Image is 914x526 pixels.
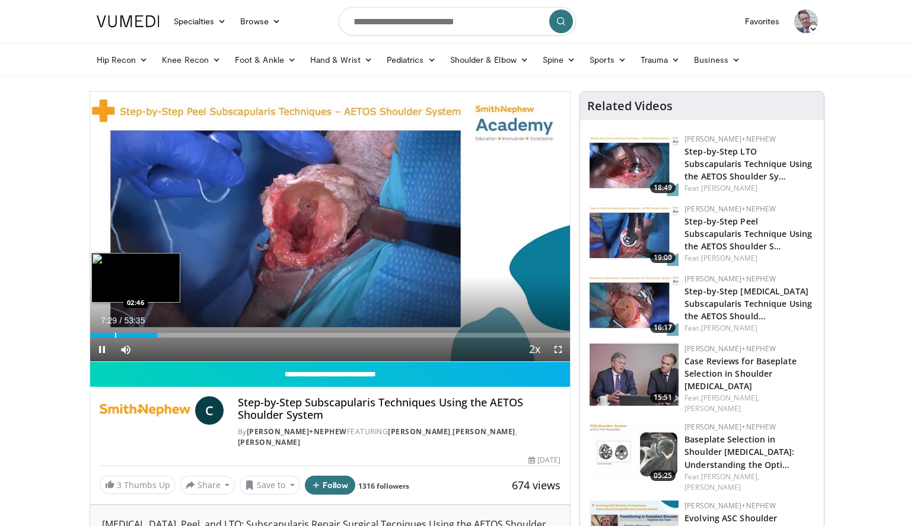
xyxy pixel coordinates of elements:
a: [PERSON_NAME] [684,403,741,413]
a: [PERSON_NAME], [701,393,759,403]
a: C [195,396,224,425]
a: [PERSON_NAME] [684,482,741,492]
a: Browse [233,9,288,33]
button: Playback Rate [523,338,546,361]
a: Baseplate Selection in Shoulder [MEDICAL_DATA]: Understanding the Opti… [684,434,794,470]
img: 4b15b7a9-a58b-4518-b73d-b60939e2e08b.150x105_q85_crop-smart_upscale.jpg [590,422,679,484]
button: Share [180,476,235,495]
a: Hand & Wrist [303,48,380,72]
span: 674 views [512,478,560,492]
a: Spine [536,48,582,72]
img: ca45cbb5-4e2d-4a89-993c-d0571e41d102.150x105_q85_crop-smart_upscale.jpg [590,274,679,336]
a: Shoulder & Elbow [443,48,536,72]
h4: Related Videos [587,99,673,113]
img: image.jpeg [91,253,180,303]
a: 1316 followers [358,481,409,491]
a: [PERSON_NAME]+Nephew [684,501,776,511]
button: Save to [240,476,300,495]
h4: Step-by-Step Subscapularis Techniques Using the AETOS Shoulder System [238,396,560,422]
span: / [120,316,122,325]
a: 05:25 [590,422,679,484]
button: Mute [114,338,138,361]
img: Avatar [794,9,818,33]
span: 05:25 [650,470,676,481]
span: 19:00 [650,252,676,263]
span: 7:29 [101,316,117,325]
div: Feat. [684,253,814,264]
button: Pause [90,338,114,361]
a: [PERSON_NAME]+Nephew [247,426,347,437]
a: 15:51 [590,344,679,406]
a: 16:17 [590,274,679,336]
a: Trauma [633,48,687,72]
div: By FEATURING , , [238,426,560,448]
a: Specialties [167,9,234,33]
a: [PERSON_NAME]+Nephew [684,274,776,284]
span: 15:51 [650,392,676,403]
a: Business [687,48,747,72]
a: Sports [582,48,633,72]
a: [PERSON_NAME]+Nephew [684,422,776,432]
a: [PERSON_NAME] [701,323,757,333]
a: Favorites [738,9,787,33]
a: [PERSON_NAME] [701,183,757,193]
button: Follow [305,476,356,495]
div: Feat. [684,393,814,414]
a: [PERSON_NAME]+Nephew [684,344,776,354]
img: VuMedi Logo [97,15,160,27]
img: 5fb50d2e-094e-471e-87f5-37e6246062e2.150x105_q85_crop-smart_upscale.jpg [590,134,679,196]
a: Foot & Ankle [228,48,303,72]
img: f00e741d-fb3a-4d21-89eb-19e7839cb837.150x105_q85_crop-smart_upscale.jpg [590,344,679,406]
a: [PERSON_NAME] [238,437,301,447]
div: Feat. [684,323,814,333]
span: 16:17 [650,322,676,333]
button: Fullscreen [546,338,570,361]
a: [PERSON_NAME], [701,472,759,482]
div: [DATE] [528,455,560,466]
input: Search topics, interventions [339,7,576,36]
span: 3 [117,479,122,490]
a: Step-by-Step Peel Subscapularis Technique Using the AETOS Shoulder S… [684,216,812,252]
a: [PERSON_NAME]+Nephew [684,204,776,214]
a: Step-by-Step LTO Subscapularis Technique Using the AETOS Shoulder Sy… [684,146,812,182]
a: Pediatrics [380,48,443,72]
img: b20f33db-e2ef-4fba-9ed7-2022b8b6c9a2.150x105_q85_crop-smart_upscale.jpg [590,204,679,266]
div: Feat. [684,472,814,493]
div: Progress Bar [90,333,571,338]
a: [PERSON_NAME] [701,253,757,263]
a: 19:00 [590,204,679,266]
div: Feat. [684,183,814,194]
a: Case Reviews for Baseplate Selection in Shoulder [MEDICAL_DATA] [684,355,797,392]
a: [PERSON_NAME]+Nephew [684,134,776,144]
span: 18:49 [650,182,676,193]
video-js: Video Player [90,92,571,362]
a: Step-by-Step [MEDICAL_DATA] Subscapularis Technique Using the AETOS Should… [684,286,812,322]
a: [PERSON_NAME] [388,426,451,437]
img: Smith+Nephew [100,396,190,425]
a: 3 Thumbs Up [100,476,176,494]
a: [PERSON_NAME] [453,426,515,437]
a: Hip Recon [90,48,155,72]
a: Knee Recon [155,48,228,72]
span: 53:35 [124,316,145,325]
a: 18:49 [590,134,679,196]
